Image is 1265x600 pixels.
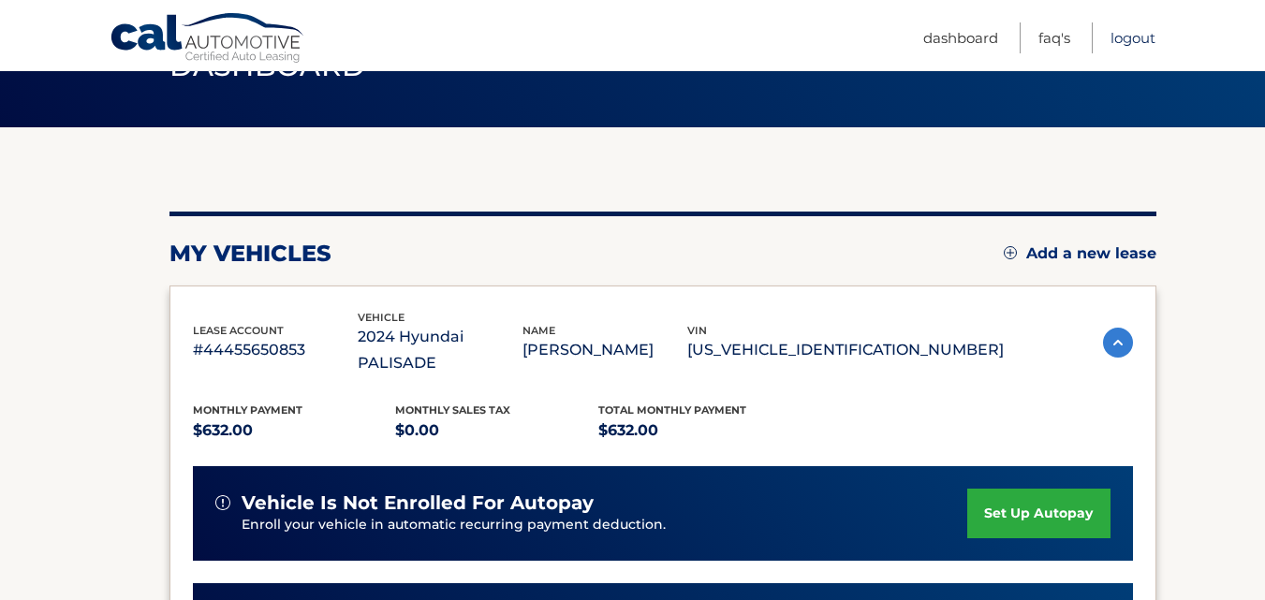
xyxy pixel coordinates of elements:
[1111,22,1155,53] a: Logout
[193,337,358,363] p: #44455650853
[169,240,331,268] h2: my vehicles
[358,311,405,324] span: vehicle
[395,403,510,417] span: Monthly sales Tax
[1004,246,1017,259] img: add.svg
[598,403,746,417] span: Total Monthly Payment
[687,324,707,337] span: vin
[395,417,598,444] p: $0.00
[1103,328,1133,358] img: accordion-active.svg
[193,417,396,444] p: $632.00
[193,403,302,417] span: Monthly Payment
[110,12,306,66] a: Cal Automotive
[687,337,1004,363] p: [US_VEHICLE_IDENTIFICATION_NUMBER]
[598,417,802,444] p: $632.00
[193,324,284,337] span: lease account
[358,324,522,376] p: 2024 Hyundai PALISADE
[522,324,555,337] span: name
[923,22,998,53] a: Dashboard
[1004,244,1156,263] a: Add a new lease
[522,337,687,363] p: [PERSON_NAME]
[1038,22,1070,53] a: FAQ's
[242,491,594,515] span: vehicle is not enrolled for autopay
[967,489,1110,538] a: set up autopay
[242,515,968,535] p: Enroll your vehicle in automatic recurring payment deduction.
[215,495,230,510] img: alert-white.svg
